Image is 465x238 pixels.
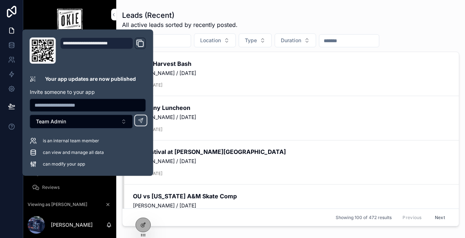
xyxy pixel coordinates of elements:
[51,221,93,229] p: [PERSON_NAME]
[122,52,459,96] a: Bark & Harvest Bash[PERSON_NAME] / [DATE]Posted [DATE]
[133,104,450,112] h2: Company Luncheon
[200,37,221,44] span: Location
[30,88,146,96] p: Invite someone to your app
[122,96,459,140] a: Company Luncheon[PERSON_NAME] / [DATE]Posted [DATE]
[133,192,450,200] h2: OU vs [US_STATE] A&M Skate Comp
[30,115,133,128] button: Select Button
[133,158,450,165] span: [PERSON_NAME] / [DATE]
[122,140,459,185] a: Fall Festival at [PERSON_NAME][GEOGRAPHIC_DATA][PERSON_NAME] / [DATE]Posted [DATE]
[430,212,450,223] button: Next
[239,33,272,47] button: Select Button
[45,75,136,83] p: Your app updates are now published
[43,138,99,144] span: is an internal team member
[133,148,450,156] h2: Fall Festival at [PERSON_NAME][GEOGRAPHIC_DATA]
[336,215,392,221] span: Showing 100 of 472 results
[281,37,301,44] span: Duration
[133,60,450,68] h2: Bark & Harvest Bash
[57,9,82,36] img: App logo
[122,20,238,29] span: All active leads sorted by recently posted.
[43,150,104,155] span: can view and manage all data
[122,10,238,20] h1: Leads (Recent)
[133,202,450,209] span: [PERSON_NAME] / [DATE]
[60,37,146,64] div: Domain and Custom Link
[43,161,85,167] span: can modify your app
[122,185,459,229] a: OU vs [US_STATE] A&M Skate Comp[PERSON_NAME] / [DATE]Posted [DATE]
[133,70,450,77] span: [PERSON_NAME] / [DATE]
[36,118,66,125] span: Team Admin
[133,126,450,132] span: Posted [DATE]
[42,185,60,190] span: Reviews
[133,114,450,121] span: [PERSON_NAME] / [DATE]
[275,33,316,47] button: Select Button
[133,170,450,176] span: Posted [DATE]
[28,181,112,194] a: Reviews
[245,37,257,44] span: Type
[133,82,450,88] span: Posted [DATE]
[28,202,87,207] span: Viewing as [PERSON_NAME]
[194,33,236,47] button: Select Button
